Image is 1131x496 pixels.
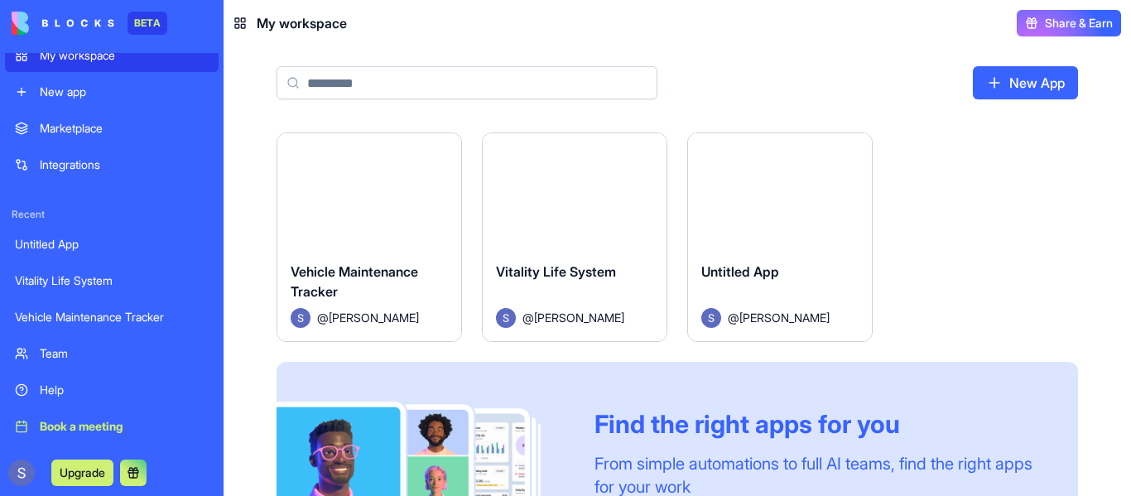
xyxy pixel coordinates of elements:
img: Avatar [291,308,310,328]
img: ACg8ocJAQEAHONBgl4abW4f73Yi5lbvBjcRSuGlM9W41Wj0Z-_I48A=s96-c [8,460,35,486]
img: Avatar [701,308,721,328]
div: Integrations [40,157,209,173]
span: @ [317,309,329,326]
span: 😞 [229,378,253,411]
span: @ [728,309,739,326]
a: Team [5,337,219,370]
a: Integrations [5,148,219,181]
div: New app [40,84,209,100]
span: disappointed reaction [220,378,263,411]
a: BETA [12,12,167,35]
button: Share & Earn [1017,10,1121,36]
a: Untitled AppAvatar@[PERSON_NAME] [687,132,873,342]
div: Vehicle Maintenance Tracker [15,309,209,325]
a: Marketplace [5,112,219,145]
div: My workspace [40,47,209,64]
span: 😃 [315,378,339,411]
a: Vitality Life System [5,264,219,297]
div: Find the right apps for you [594,409,1038,439]
a: Book a meeting [5,410,219,443]
button: go back [11,7,42,38]
span: Recent [5,208,219,221]
span: 😐 [272,378,296,411]
span: Share & Earn [1045,15,1113,31]
a: Open in help center [219,431,351,445]
span: [PERSON_NAME] [739,309,830,326]
span: neutral face reaction [263,378,306,411]
span: Untitled App [701,263,779,280]
div: Marketplace [40,120,209,137]
div: Close [529,7,559,36]
span: Vitality Life System [496,263,616,280]
span: [PERSON_NAME] [534,309,624,326]
img: Avatar [496,308,516,328]
a: Upgrade [51,464,113,480]
a: Untitled App [5,228,219,261]
div: Team [40,345,209,362]
div: Help [40,382,209,398]
span: smiley reaction [306,378,349,411]
div: Book a meeting [40,418,209,435]
span: @ [522,309,534,326]
div: BETA [128,12,167,35]
img: logo [12,12,114,35]
div: Vitality Life System [15,272,209,289]
span: My workspace [257,13,347,33]
button: Upgrade [51,460,113,486]
span: Vehicle Maintenance Tracker [291,263,418,300]
span: [PERSON_NAME] [329,309,419,326]
div: Did this answer your question? [20,361,550,379]
a: Vehicle Maintenance Tracker [5,301,219,334]
div: Untitled App [15,236,209,253]
a: New App [973,66,1078,99]
a: Help [5,373,219,407]
a: My workspace [5,39,219,72]
a: Vitality Life SystemAvatar@[PERSON_NAME] [482,132,667,342]
a: New app [5,75,219,108]
a: Vehicle Maintenance TrackerAvatar@[PERSON_NAME] [277,132,462,342]
button: Collapse window [498,7,529,38]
